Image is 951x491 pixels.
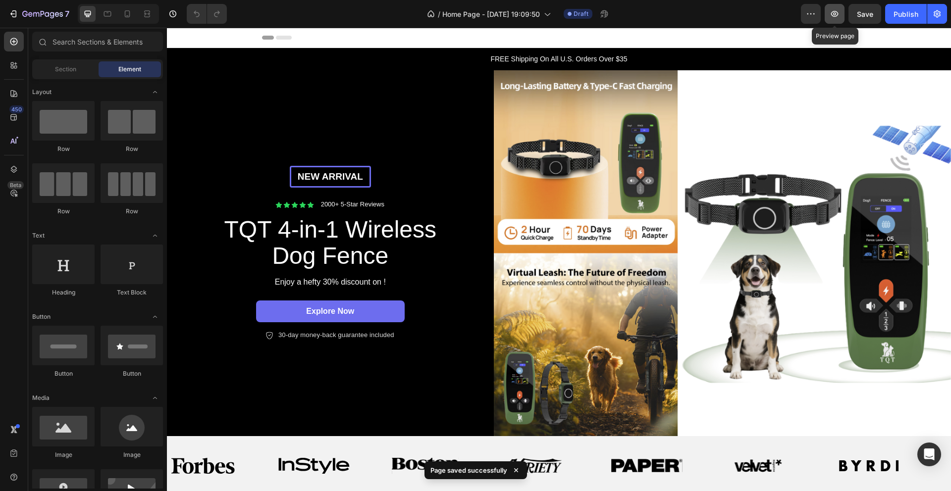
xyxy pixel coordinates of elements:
input: Search Sections & Elements [32,32,163,51]
img: Alt image [666,433,738,443]
span: / [438,9,440,19]
p: 7 [65,8,69,20]
img: gempages_575719146105340867-1c65a88a-b691-4f7b-94b2-442acb9a6c8c.png [327,43,784,408]
div: Image [101,450,163,459]
div: Button [101,369,163,378]
button: 7 [4,4,74,24]
span: Section [55,65,76,74]
img: Alt image [225,430,292,446]
span: Toggle open [147,390,163,406]
div: Row [101,207,163,216]
div: Row [32,207,95,216]
div: 450 [9,105,24,113]
div: Row [101,145,163,153]
div: Undo/Redo [187,4,227,24]
span: Text [32,231,45,240]
span: Element [118,65,141,74]
p: Page saved successfully [430,465,507,475]
span: Button [32,312,51,321]
img: Alt image [342,430,396,446]
iframe: Design area [167,28,951,491]
span: Draft [574,9,588,18]
div: Heading [32,288,95,297]
img: Alt image [111,430,183,446]
span: Toggle open [147,309,163,325]
span: Toggle open [147,228,163,244]
div: Beta [7,181,24,189]
div: Row [32,145,95,153]
img: Alt image [4,430,68,446]
div: Open Intercom Messenger [917,442,941,466]
span: Save [857,10,873,18]
button: Publish [885,4,927,24]
span: Home Page - [DATE] 19:09:50 [442,9,540,19]
div: Image [32,450,95,459]
button: Save [848,4,881,24]
div: Text Block [101,288,163,297]
span: Media [32,393,50,402]
img: Alt image [567,430,615,446]
div: Publish [894,9,918,19]
span: Layout [32,88,52,97]
div: Button [32,369,95,378]
span: Toggle open [147,84,163,100]
img: Alt image [444,431,516,444]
